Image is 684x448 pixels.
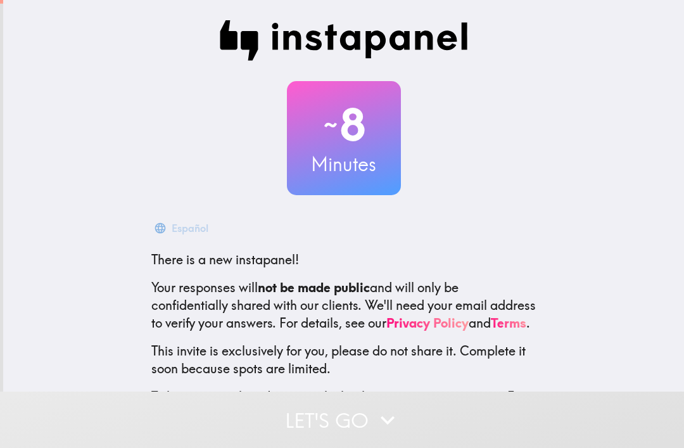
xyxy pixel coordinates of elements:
[172,219,208,237] div: Español
[151,252,299,267] span: There is a new instapanel!
[151,342,536,378] p: This invite is exclusively for you, please do not share it. Complete it soon because spots are li...
[220,20,468,61] img: Instapanel
[151,215,213,241] button: Español
[389,388,500,404] a: [DOMAIN_NAME]
[151,279,536,332] p: Your responses will and will only be confidentially shared with our clients. We'll need your emai...
[151,388,536,441] p: To learn more about Instapanel, check out . For questions or help, email us at .
[322,106,339,144] span: ~
[287,99,401,151] h2: 8
[386,315,469,331] a: Privacy Policy
[287,151,401,177] h3: Minutes
[491,315,526,331] a: Terms
[258,279,370,295] b: not be made public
